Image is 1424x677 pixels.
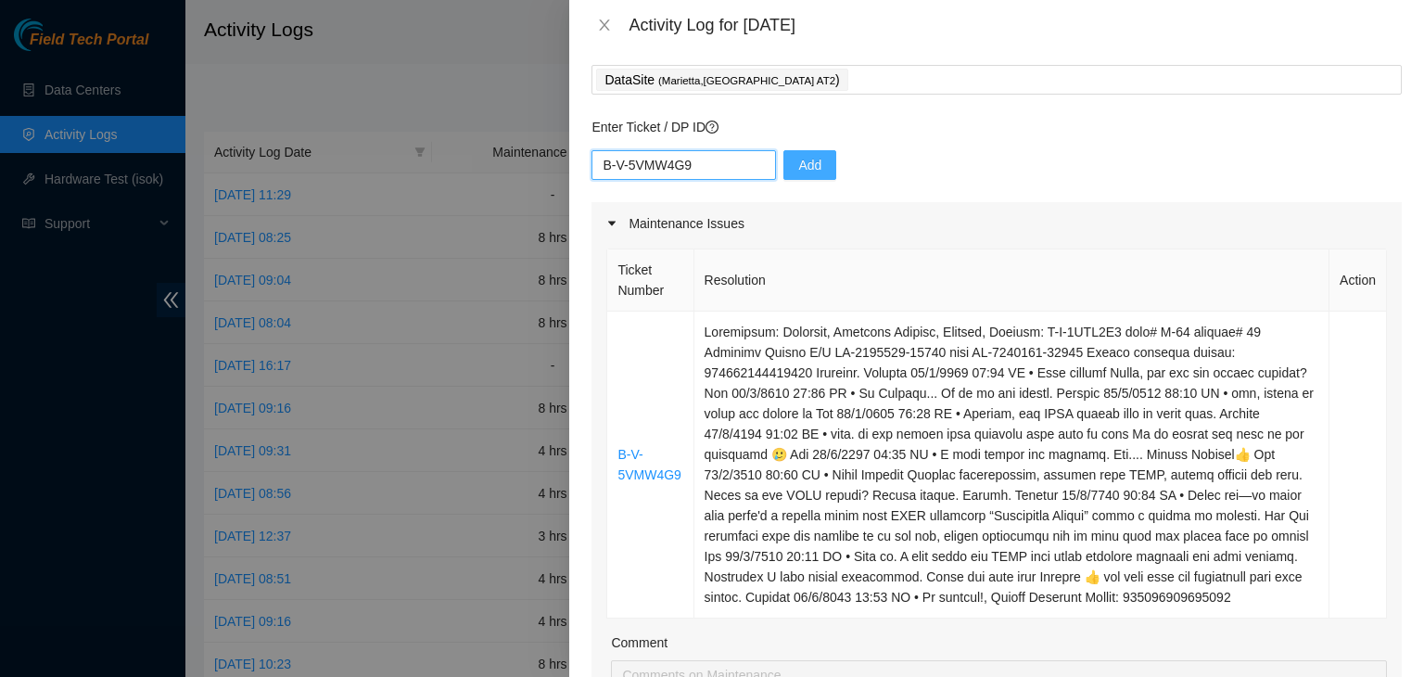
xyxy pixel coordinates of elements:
[607,249,693,312] th: Ticket Number
[629,15,1402,35] div: Activity Log for [DATE]
[604,70,839,91] p: DataSite )
[591,117,1402,137] p: Enter Ticket / DP ID
[611,632,667,653] label: Comment
[617,447,680,482] a: B-V-5VMW4G9
[798,155,821,175] span: Add
[597,18,612,32] span: close
[1329,249,1387,312] th: Action
[591,202,1402,245] div: Maintenance Issues
[706,121,718,134] span: question-circle
[783,150,836,180] button: Add
[694,249,1329,312] th: Resolution
[606,218,617,229] span: caret-right
[694,312,1329,619] td: Loremipsum: Dolorsit, Ametcons Adipisc, Elitsed, Doeiusm: T-I-1UTL2E3 dolo# M-64 aliquae# 49 Admi...
[591,17,617,34] button: Close
[658,75,835,86] span: ( Marietta,[GEOGRAPHIC_DATA] AT2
